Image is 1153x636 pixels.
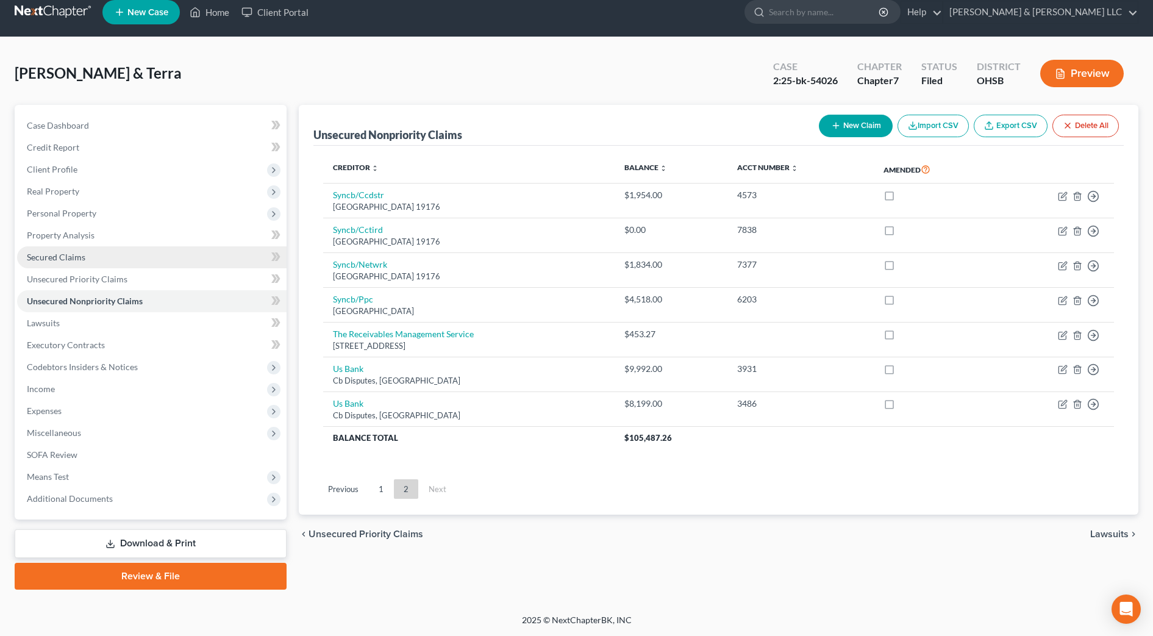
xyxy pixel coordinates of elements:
div: 3931 [737,363,864,375]
a: Secured Claims [17,246,287,268]
button: New Claim [819,115,893,137]
div: Open Intercom Messenger [1112,595,1141,624]
i: unfold_more [791,165,798,172]
a: Syncb/Ppc [333,294,373,304]
div: $1,834.00 [624,259,718,271]
a: Case Dashboard [17,115,287,137]
span: Personal Property [27,208,96,218]
span: Codebtors Insiders & Notices [27,362,138,372]
span: Unsecured Priority Claims [309,529,423,539]
div: 2025 © NextChapterBK, INC [229,614,924,636]
div: Status [921,60,957,74]
div: $0.00 [624,224,718,236]
div: [GEOGRAPHIC_DATA] [333,305,605,317]
div: $9,992.00 [624,363,718,375]
button: Lawsuits chevron_right [1090,529,1138,539]
span: Real Property [27,186,79,196]
a: Help [901,1,942,23]
span: Client Profile [27,164,77,174]
i: unfold_more [371,165,379,172]
a: Unsecured Priority Claims [17,268,287,290]
span: Unsecured Nonpriority Claims [27,296,143,306]
div: 6203 [737,293,864,305]
span: New Case [127,8,168,17]
a: Property Analysis [17,224,287,246]
span: Additional Documents [27,493,113,504]
a: 1 [369,479,393,499]
span: Expenses [27,406,62,416]
a: Executory Contracts [17,334,287,356]
div: 2:25-bk-54026 [773,74,838,88]
div: Chapter [857,60,902,74]
th: Balance Total [323,427,615,449]
div: [GEOGRAPHIC_DATA] 19176 [333,236,605,248]
a: The Receivables Management Service [333,329,474,339]
a: [PERSON_NAME] & [PERSON_NAME] LLC [943,1,1138,23]
a: Us Bank [333,363,363,374]
button: Delete All [1052,115,1119,137]
div: [GEOGRAPHIC_DATA] 19176 [333,201,605,213]
div: [GEOGRAPHIC_DATA] 19176 [333,271,605,282]
th: Amended [874,155,994,184]
div: Cb Disputes, [GEOGRAPHIC_DATA] [333,410,605,421]
div: 3486 [737,398,864,410]
a: Acct Number unfold_more [737,163,798,172]
div: 4573 [737,189,864,201]
a: Syncb/Ccdstr [333,190,384,200]
i: chevron_right [1129,529,1138,539]
div: $453.27 [624,328,718,340]
span: Secured Claims [27,252,85,262]
div: $1,954.00 [624,189,718,201]
span: Lawsuits [27,318,60,328]
i: unfold_more [660,165,667,172]
span: Miscellaneous [27,427,81,438]
a: Download & Print [15,529,287,558]
span: Unsecured Priority Claims [27,274,127,284]
div: OHSB [977,74,1021,88]
span: Credit Report [27,142,79,152]
a: Review & File [15,563,287,590]
span: Executory Contracts [27,340,105,350]
div: Filed [921,74,957,88]
a: Syncb/Netwrk [333,259,387,270]
a: Syncb/Cctird [333,224,383,235]
a: Credit Report [17,137,287,159]
div: District [977,60,1021,74]
span: Case Dashboard [27,120,89,130]
a: SOFA Review [17,444,287,466]
a: Creditor unfold_more [333,163,379,172]
span: [PERSON_NAME] & Terra [15,64,182,82]
a: Home [184,1,235,23]
button: Import CSV [898,115,969,137]
div: Cb Disputes, [GEOGRAPHIC_DATA] [333,375,605,387]
span: Means Test [27,471,69,482]
a: Unsecured Nonpriority Claims [17,290,287,312]
span: $105,487.26 [624,433,672,443]
span: Lawsuits [1090,529,1129,539]
button: Preview [1040,60,1124,87]
div: Case [773,60,838,74]
div: $4,518.00 [624,293,718,305]
a: Client Portal [235,1,315,23]
div: Chapter [857,74,902,88]
span: Property Analysis [27,230,95,240]
a: Previous [318,479,368,499]
a: Lawsuits [17,312,287,334]
div: 7377 [737,259,864,271]
button: chevron_left Unsecured Priority Claims [299,529,423,539]
div: [STREET_ADDRESS] [333,340,605,352]
span: 7 [893,74,899,86]
span: Income [27,384,55,394]
a: 2 [394,479,418,499]
i: chevron_left [299,529,309,539]
a: Us Bank [333,398,363,409]
a: Balance unfold_more [624,163,667,172]
span: SOFA Review [27,449,77,460]
a: Export CSV [974,115,1048,137]
div: 7838 [737,224,864,236]
input: Search by name... [769,1,880,23]
div: Unsecured Nonpriority Claims [313,127,462,142]
div: $8,199.00 [624,398,718,410]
